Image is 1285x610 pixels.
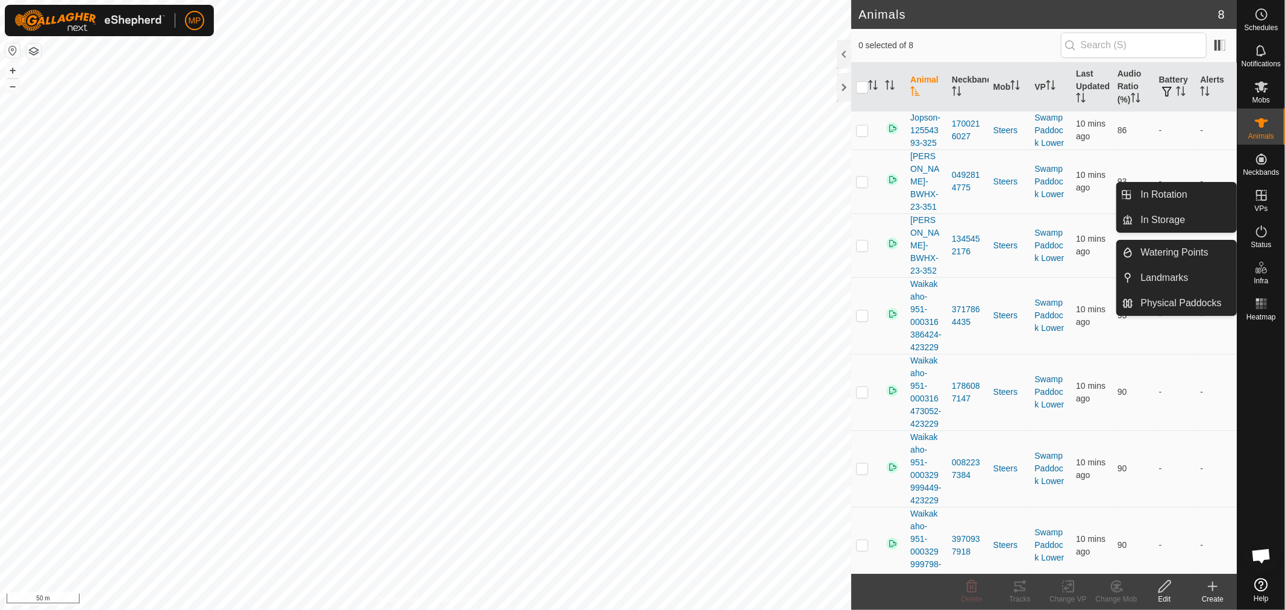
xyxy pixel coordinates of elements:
span: MP [189,14,201,27]
td: - [1154,507,1196,583]
button: + [5,63,20,78]
img: returning on [885,460,899,474]
span: Physical Paddocks [1141,296,1222,310]
a: In Rotation [1134,183,1237,207]
span: Jopson-12554393-325 [910,112,942,149]
span: Schedules [1244,24,1278,31]
span: Watering Points [1141,245,1208,260]
p-sorticon: Activate to sort [868,82,878,92]
span: Waikakaho-951-000329999449-423229 [910,431,942,507]
p-sorticon: Activate to sort [1010,82,1020,92]
td: - [1154,111,1196,149]
span: Infra [1254,277,1268,285]
span: Delete [961,595,983,603]
td: - [1195,430,1237,507]
th: VP [1030,63,1071,112]
span: 93 [1118,177,1127,186]
h2: Animals [858,7,1218,22]
div: Tracks [996,594,1044,605]
a: Privacy Policy [378,594,424,605]
span: Neckbands [1243,169,1279,176]
td: - [1195,507,1237,583]
span: 29 Sept 2025, 8:33 pm [1076,234,1105,256]
div: Steers [993,539,1025,552]
div: 1345452176 [952,233,984,258]
div: Edit [1140,594,1189,605]
p-sorticon: Activate to sort [910,88,920,98]
span: Mobs [1252,96,1270,104]
button: Reset Map [5,43,20,58]
span: Animals [1248,133,1274,140]
a: Swamp Paddock Lower [1034,164,1064,199]
button: – [5,79,20,93]
span: 29 Sept 2025, 8:33 pm [1076,457,1105,480]
p-sorticon: Activate to sort [1176,88,1186,98]
span: Waikakaho-951-000329999798-423229 [910,508,942,583]
span: Waikakaho-951-000316473052-423229 [910,354,942,430]
li: Physical Paddocks [1117,291,1236,315]
div: Steers [993,175,1025,188]
p-sorticon: Activate to sort [952,88,961,98]
a: Swamp Paddock Lower [1034,374,1064,409]
div: Steers [993,124,1025,137]
div: Steers [993,386,1025,398]
span: 29 Sept 2025, 8:33 pm [1076,534,1105,556]
p-sorticon: Activate to sort [1046,82,1055,92]
input: Search (S) [1061,33,1207,58]
a: Swamp Paddock Lower [1034,113,1064,148]
span: 0 selected of 8 [858,39,1061,52]
th: Mob [989,63,1030,112]
span: 29 Sept 2025, 8:33 pm [1076,119,1105,141]
a: Watering Points [1134,241,1237,265]
img: returning on [885,383,899,398]
span: 29 Sept 2025, 8:34 pm [1076,304,1105,327]
div: Steers [993,239,1025,252]
td: - [1154,430,1196,507]
p-sorticon: Activate to sort [1076,95,1086,104]
span: Help [1254,595,1269,602]
li: In Storage [1117,208,1236,232]
div: 0082237384 [952,456,984,482]
img: returning on [885,172,899,187]
th: Audio Ratio (%) [1113,63,1154,112]
a: Help [1237,573,1285,607]
th: Battery [1154,63,1196,112]
p-sorticon: Activate to sort [1131,95,1140,104]
li: Watering Points [1117,241,1236,265]
span: 93 [1118,310,1127,320]
a: Swamp Paddock Lower [1034,527,1064,562]
span: 86 [1118,125,1127,135]
span: 90 [1118,387,1127,397]
div: 1786087147 [952,380,984,405]
th: Animal [905,63,947,112]
span: Waikakaho-951-000316386424-423229 [910,278,942,354]
div: Change VP [1044,594,1092,605]
th: Alerts [1195,63,1237,112]
p-sorticon: Activate to sort [1200,88,1210,98]
button: Map Layers [27,44,41,58]
span: In Rotation [1141,187,1187,202]
li: Landmarks [1117,266,1236,290]
p-sorticon: Activate to sort [885,82,895,92]
span: Status [1251,241,1271,248]
span: Landmarks [1141,271,1189,285]
a: Swamp Paddock Lower [1034,451,1064,486]
span: 90 [1118,464,1127,473]
li: In Rotation [1117,183,1236,207]
span: 29 Sept 2025, 8:33 pm [1076,170,1105,192]
span: VPs [1254,205,1268,212]
a: Physical Paddocks [1134,291,1237,315]
div: Change Mob [1092,594,1140,605]
span: [PERSON_NAME]-BWHX-23-351 [910,150,942,213]
span: 8 [1218,5,1225,24]
span: Heatmap [1246,313,1276,321]
a: Swamp Paddock Lower [1034,228,1064,263]
div: 3717864435 [952,303,984,329]
a: Contact Us [437,594,473,605]
div: 0492814775 [952,169,984,194]
div: Open chat [1243,538,1280,574]
div: Create [1189,594,1237,605]
img: returning on [885,536,899,551]
a: In Storage [1134,208,1237,232]
img: returning on [885,121,899,136]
